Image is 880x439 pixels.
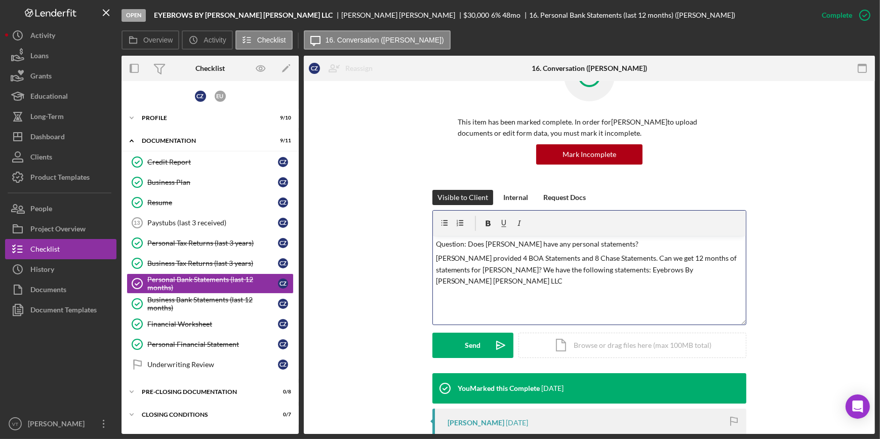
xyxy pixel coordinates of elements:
div: Dashboard [30,127,65,149]
div: Open [122,9,146,22]
div: 6 % [491,11,501,19]
div: C Z [278,319,288,329]
div: Educational [30,86,68,109]
a: Checklist [5,239,116,259]
div: Mark Incomplete [563,144,616,165]
div: Business Plan [147,178,278,186]
button: Educational [5,86,116,106]
div: Project Overview [30,219,86,242]
a: Underwriting ReviewCZ [127,354,294,375]
div: Reassign [345,58,373,78]
a: Business PlanCZ [127,172,294,192]
button: Request Docs [538,190,591,205]
div: Grants [30,66,52,89]
div: History [30,259,54,282]
button: CZReassign [304,58,383,78]
div: C Z [278,299,288,309]
button: Send [432,333,513,358]
a: Personal Financial StatementCZ [127,334,294,354]
a: Credit ReportCZ [127,152,294,172]
button: Product Templates [5,167,116,187]
button: Checklist [235,30,293,50]
div: Personal Bank Statements (last 12 months) [147,275,278,292]
button: Internal [498,190,533,205]
label: Checklist [257,36,286,44]
text: VT [12,421,18,427]
div: Personal Tax Returns (last 3 years) [147,239,278,247]
div: Documentation [142,138,266,144]
div: E U [215,91,226,102]
div: C Z [278,339,288,349]
div: C Z [278,177,288,187]
a: Business Tax Returns (last 3 years)CZ [127,253,294,273]
div: Closing Conditions [142,412,266,418]
div: Visible to Client [437,190,488,205]
button: Visible to Client [432,190,493,205]
div: C Z [309,63,320,74]
a: Project Overview [5,219,116,239]
div: 0 / 8 [273,389,291,395]
div: Open Intercom Messenger [846,394,870,419]
div: C Z [278,197,288,208]
div: Resume [147,198,278,207]
a: Financial WorksheetCZ [127,314,294,334]
div: [PERSON_NAME] [448,419,504,427]
div: 9 / 11 [273,138,291,144]
button: Document Templates [5,300,116,320]
div: 0 / 7 [273,412,291,418]
div: Business Bank Statements (last 12 months) [147,296,278,312]
div: Complete [822,5,852,25]
button: Complete [812,5,875,25]
div: Personal Financial Statement [147,340,278,348]
div: Product Templates [30,167,90,190]
div: Loans [30,46,49,68]
button: Activity [5,25,116,46]
div: Business Tax Returns (last 3 years) [147,259,278,267]
div: [PERSON_NAME] [25,414,91,436]
div: C Z [278,278,288,289]
tspan: 13 [134,220,140,226]
div: Clients [30,147,52,170]
button: People [5,198,116,219]
div: Documents [30,280,66,302]
b: EYEBROWS BY [PERSON_NAME] [PERSON_NAME] LLC [154,11,333,19]
div: You Marked this Complete [458,384,540,392]
button: Documents [5,280,116,300]
a: Personal Bank Statements (last 12 months)CZ [127,273,294,294]
div: 48 mo [502,11,521,19]
div: Credit Report [147,158,278,166]
div: 9 / 10 [273,115,291,121]
div: 16. Personal Bank Statements (last 12 months) ([PERSON_NAME]) [529,11,735,19]
div: Pre-Closing Documentation [142,389,266,395]
button: Long-Term [5,106,116,127]
div: Document Templates [30,300,97,323]
a: ResumeCZ [127,192,294,213]
div: Underwriting Review [147,361,278,369]
div: [PERSON_NAME] [PERSON_NAME] [341,11,464,19]
div: C Z [278,157,288,167]
button: Mark Incomplete [536,144,643,165]
button: Clients [5,147,116,167]
div: Request Docs [543,190,586,205]
button: Activity [182,30,232,50]
div: Send [465,333,481,358]
span: $30,000 [464,11,490,19]
p: This item has been marked complete. In order for [PERSON_NAME] to upload documents or edit form d... [458,116,721,139]
button: History [5,259,116,280]
button: Loans [5,46,116,66]
div: Long-Term [30,106,64,129]
div: Financial Worksheet [147,320,278,328]
time: 2025-09-30 19:21 [541,384,564,392]
div: C Z [278,258,288,268]
p: Question: Does [PERSON_NAME] have any personal statements? [436,238,743,250]
div: Paystubs (last 3 received) [147,219,278,227]
button: Dashboard [5,127,116,147]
